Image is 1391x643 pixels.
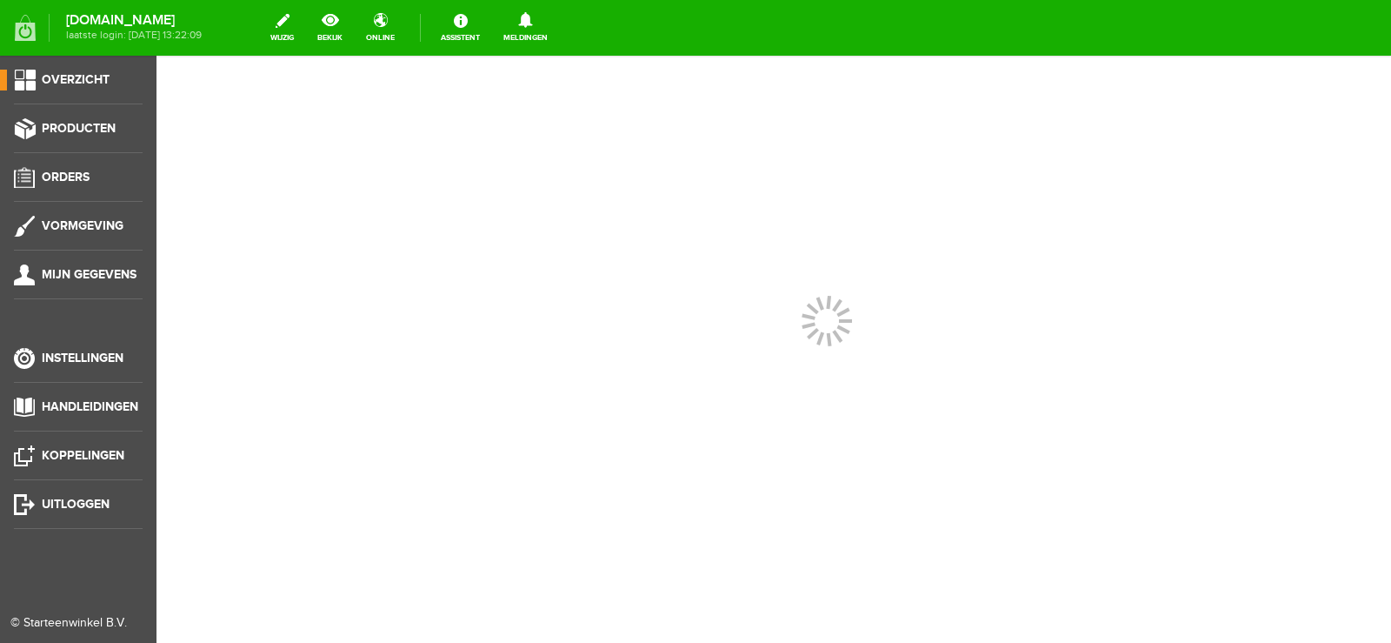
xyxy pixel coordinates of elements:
[42,121,116,136] span: Producten
[493,9,558,47] a: Meldingen
[307,9,353,47] a: bekijk
[10,614,132,633] div: © Starteenwinkel B.V.
[356,9,405,47] a: online
[42,448,124,463] span: Koppelingen
[66,16,202,25] strong: [DOMAIN_NAME]
[42,72,110,87] span: Overzicht
[42,399,138,414] span: Handleidingen
[260,9,304,47] a: wijzig
[42,218,123,233] span: Vormgeving
[430,9,490,47] a: Assistent
[42,497,110,512] span: Uitloggen
[42,351,123,365] span: Instellingen
[66,30,202,40] span: laatste login: [DATE] 13:22:09
[42,170,90,184] span: Orders
[42,267,136,282] span: Mijn gegevens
